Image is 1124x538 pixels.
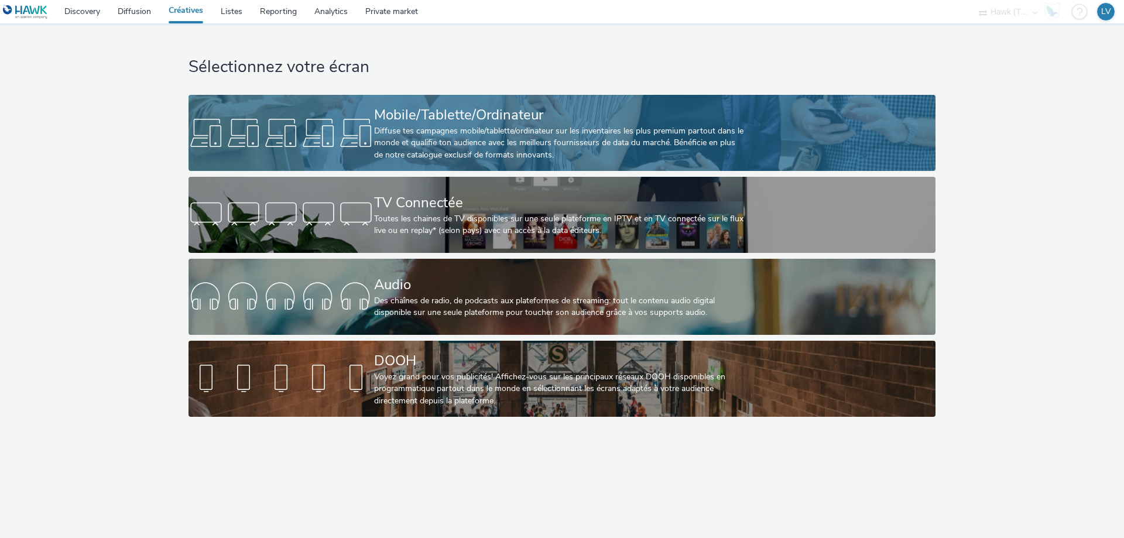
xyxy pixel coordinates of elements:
img: undefined Logo [3,5,48,19]
div: Toutes les chaines de TV disponibles sur une seule plateforme en IPTV et en TV connectée sur le f... [374,213,745,237]
div: LV [1101,3,1111,20]
a: Hawk Academy [1043,2,1065,21]
div: TV Connectée [374,193,745,213]
a: AudioDes chaînes de radio, de podcasts aux plateformes de streaming: tout le contenu audio digita... [189,259,935,335]
div: Voyez grand pour vos publicités! Affichez-vous sur les principaux réseaux DOOH disponibles en pro... [374,371,745,407]
div: Des chaînes de radio, de podcasts aux plateformes de streaming: tout le contenu audio digital dis... [374,295,745,319]
a: DOOHVoyez grand pour vos publicités! Affichez-vous sur les principaux réseaux DOOH disponibles en... [189,341,935,417]
a: TV ConnectéeToutes les chaines de TV disponibles sur une seule plateforme en IPTV et en TV connec... [189,177,935,253]
div: Mobile/Tablette/Ordinateur [374,105,745,125]
a: Mobile/Tablette/OrdinateurDiffuse tes campagnes mobile/tablette/ordinateur sur les inventaires le... [189,95,935,171]
h1: Sélectionnez votre écran [189,56,935,78]
div: DOOH [374,351,745,371]
div: Diffuse tes campagnes mobile/tablette/ordinateur sur les inventaires les plus premium partout dan... [374,125,745,161]
div: Audio [374,275,745,295]
img: Hawk Academy [1043,2,1061,21]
